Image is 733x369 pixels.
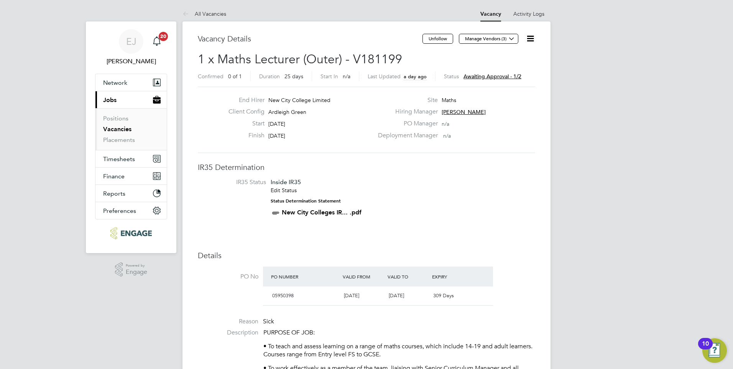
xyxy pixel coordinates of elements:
[149,29,164,54] a: 20
[284,73,303,80] span: 25 days
[268,132,285,139] span: [DATE]
[263,329,535,337] p: PURPOSE OF JOB:
[463,73,521,80] span: Awaiting approval - 1/2
[115,262,148,277] a: Powered byEngage
[433,292,454,299] span: 309 Days
[702,338,727,363] button: Open Resource Center, 10 new notifications
[373,120,438,128] label: PO Manager
[103,79,127,86] span: Network
[404,73,427,80] span: a day ago
[442,120,449,127] span: n/a
[269,270,341,283] div: PO Number
[271,198,341,204] strong: Status Determination Statement
[126,36,136,46] span: EJ
[95,91,167,108] button: Jobs
[459,34,518,44] button: Manage Vendors (3)
[430,270,475,283] div: Expiry
[95,185,167,202] button: Reports
[368,73,401,80] label: Last Updated
[222,96,265,104] label: End Hirer
[386,270,431,283] div: Valid To
[103,207,136,214] span: Preferences
[422,34,453,44] button: Unfollow
[103,136,135,143] a: Placements
[702,344,709,354] div: 10
[268,120,285,127] span: [DATE]
[95,150,167,167] button: Timesheets
[126,262,147,269] span: Powered by
[95,29,167,66] a: EJ[PERSON_NAME]
[103,155,135,163] span: Timesheets
[198,162,535,172] h3: IR35 Determination
[103,96,117,104] span: Jobs
[95,57,167,66] span: Emma James
[86,21,176,253] nav: Main navigation
[205,178,266,186] label: IR35 Status
[272,292,294,299] span: 05950398
[343,73,350,80] span: n/a
[222,132,265,140] label: Finish
[126,269,147,275] span: Engage
[95,74,167,91] button: Network
[198,250,535,260] h3: Details
[103,173,125,180] span: Finance
[198,318,258,326] label: Reason
[373,132,438,140] label: Deployment Manager
[222,120,265,128] label: Start
[443,132,451,139] span: n/a
[341,270,386,283] div: Valid From
[110,227,151,239] img: ncclondon-logo-retina.png
[198,273,258,281] label: PO No
[182,10,226,17] a: All Vacancies
[282,209,362,216] a: New City Colleges IR... .pdf
[95,168,167,184] button: Finance
[198,34,422,44] h3: Vacancy Details
[389,292,404,299] span: [DATE]
[320,73,338,80] label: Start In
[271,178,301,186] span: Inside IR35
[263,343,535,359] p: • To teach and assess learning on a range of maths courses, which include 14-19 and adult learner...
[159,32,168,41] span: 20
[103,190,125,197] span: Reports
[95,108,167,150] div: Jobs
[103,125,131,133] a: Vacancies
[222,108,265,116] label: Client Config
[444,73,459,80] label: Status
[442,97,456,104] span: Maths
[513,10,544,17] a: Activity Logs
[228,73,242,80] span: 0 of 1
[198,52,402,67] span: 1 x Maths Lecturer (Outer) - V181199
[268,109,306,115] span: Ardleigh Green
[373,96,438,104] label: Site
[95,227,167,239] a: Go to home page
[198,73,224,80] label: Confirmed
[103,115,128,122] a: Positions
[480,11,501,17] a: Vacancy
[268,97,330,104] span: New City College Limited
[442,109,486,115] span: [PERSON_NAME]
[95,202,167,219] button: Preferences
[263,318,274,325] span: Sick
[198,329,258,337] label: Description
[259,73,280,80] label: Duration
[344,292,359,299] span: [DATE]
[271,187,297,194] a: Edit Status
[373,108,438,116] label: Hiring Manager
